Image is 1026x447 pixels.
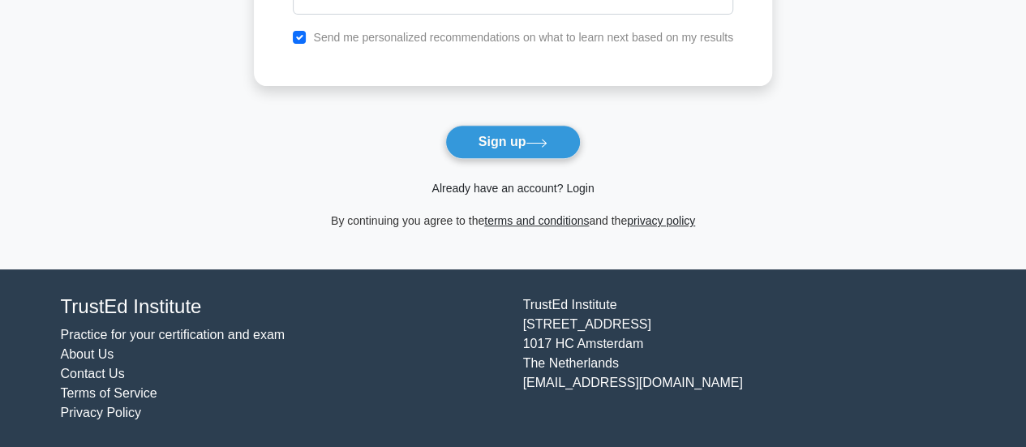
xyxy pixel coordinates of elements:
[627,214,695,227] a: privacy policy
[431,182,594,195] a: Already have an account? Login
[244,211,782,230] div: By continuing you agree to the and the
[513,295,976,423] div: TrustEd Institute [STREET_ADDRESS] 1017 HC Amsterdam The Netherlands [EMAIL_ADDRESS][DOMAIN_NAME]
[61,386,157,400] a: Terms of Service
[445,125,582,159] button: Sign up
[61,295,504,319] h4: TrustEd Institute
[484,214,589,227] a: terms and conditions
[61,328,285,342] a: Practice for your certification and exam
[313,31,733,44] label: Send me personalized recommendations on what to learn next based on my results
[61,367,125,380] a: Contact Us
[61,406,142,419] a: Privacy Policy
[61,347,114,361] a: About Us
